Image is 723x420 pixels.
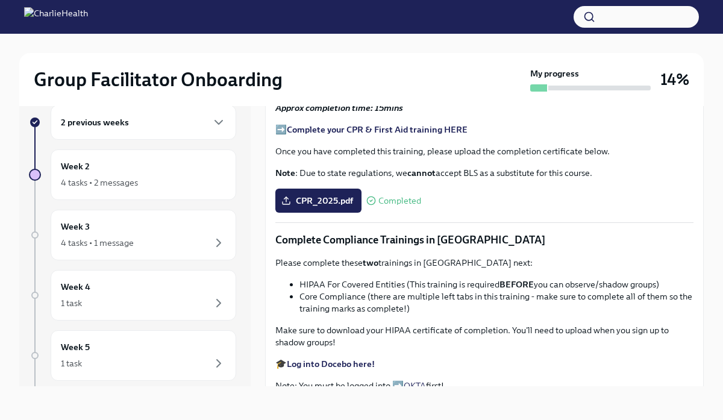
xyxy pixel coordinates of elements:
[275,167,693,179] p: : Due to state regulations, we accept BLS as a substitute for this course.
[61,297,82,309] div: 1 task
[660,69,689,90] h3: 14%
[275,102,403,113] strong: Approx completion time: 15mins
[61,357,82,369] div: 1 task
[275,257,693,269] p: Please complete these trainings in [GEOGRAPHIC_DATA] next:
[61,237,134,249] div: 4 tasks • 1 message
[299,278,693,290] li: HIPAA For Covered Entities (This training is required you can observe/shadow groups)
[34,67,283,92] h2: Group Facilitator Onboarding
[287,359,375,369] a: Log into Docebo here!
[404,380,426,391] a: OKTA
[51,105,236,140] div: 2 previous weeks
[284,195,353,207] span: CPR_2025.pdf
[407,168,436,178] strong: cannot
[363,257,378,268] strong: two
[275,145,693,157] p: Once you have completed this training, please upload the completion certificate below.
[61,220,90,233] h6: Week 3
[275,380,693,392] p: Note: You must be logged into ➡️ first!
[61,160,90,173] h6: Week 2
[530,67,579,80] strong: My progress
[61,280,90,293] h6: Week 4
[299,290,693,315] li: Core Compliance (there are multiple left tabs in this training - make sure to complete all of the...
[378,196,421,205] span: Completed
[61,177,138,189] div: 4 tasks • 2 messages
[29,330,236,381] a: Week 51 task
[275,124,693,136] p: ➡️
[24,7,88,27] img: CharlieHealth
[275,324,693,348] p: Make sure to download your HIPAA certificate of completion. You'll need to upload when you sign u...
[287,124,468,135] a: Complete your CPR & First Aid training HERE
[499,279,534,290] strong: BEFORE
[275,168,295,178] strong: Note
[61,340,90,354] h6: Week 5
[61,116,129,129] h6: 2 previous weeks
[29,149,236,200] a: Week 24 tasks • 2 messages
[275,233,693,247] p: Complete Compliance Trainings in [GEOGRAPHIC_DATA]
[29,270,236,321] a: Week 41 task
[275,189,361,213] label: CPR_2025.pdf
[275,358,693,370] p: 🎓
[29,210,236,260] a: Week 34 tasks • 1 message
